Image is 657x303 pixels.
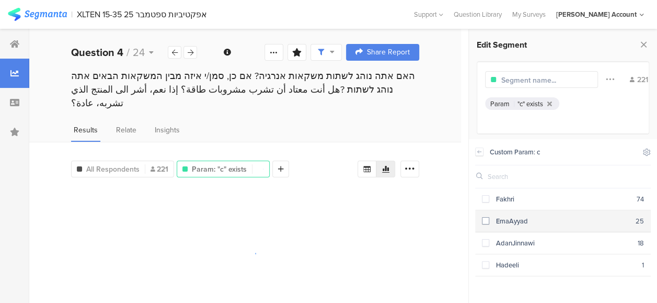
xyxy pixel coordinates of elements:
[636,216,644,226] div: 25
[489,260,642,270] div: Hadeeli
[517,99,543,109] div: "c" exists
[71,69,419,110] div: האם אתה נוהג לשתות משקאות אנרגיה? אם כן, סמן/י איזה מבין המשקאות הבאים אתה נוהג לשתות ?هل أنت معت...
[116,125,136,136] span: Relate
[71,8,73,20] div: |
[71,44,123,60] b: Question 4
[489,194,637,204] div: Fakhri
[630,74,648,85] div: 221
[367,49,410,56] span: Share Report
[507,9,551,19] a: My Surveys
[638,238,644,248] div: 18
[488,172,570,182] input: Search
[133,44,145,60] span: 24
[192,164,247,175] span: Param: "c" exists
[642,260,644,270] div: 1
[77,9,207,19] div: XLTEN 15-35 אפקטיביות ספטמבר 25
[151,164,168,175] span: 221
[126,44,130,60] span: /
[155,125,180,136] span: Insights
[74,125,98,136] span: Results
[490,147,636,157] div: Custom Param: c
[414,6,443,23] div: Support
[448,9,507,19] a: Question Library
[8,8,67,21] img: segmanta logo
[637,194,644,204] div: 74
[489,238,638,248] div: AdanJinnawi
[489,216,636,226] div: EmaAyyad
[501,75,592,86] input: Segment name...
[477,39,527,51] span: Edit Segment
[556,9,637,19] div: [PERSON_NAME] Account
[86,164,140,175] span: All Respondents
[490,99,510,109] div: Param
